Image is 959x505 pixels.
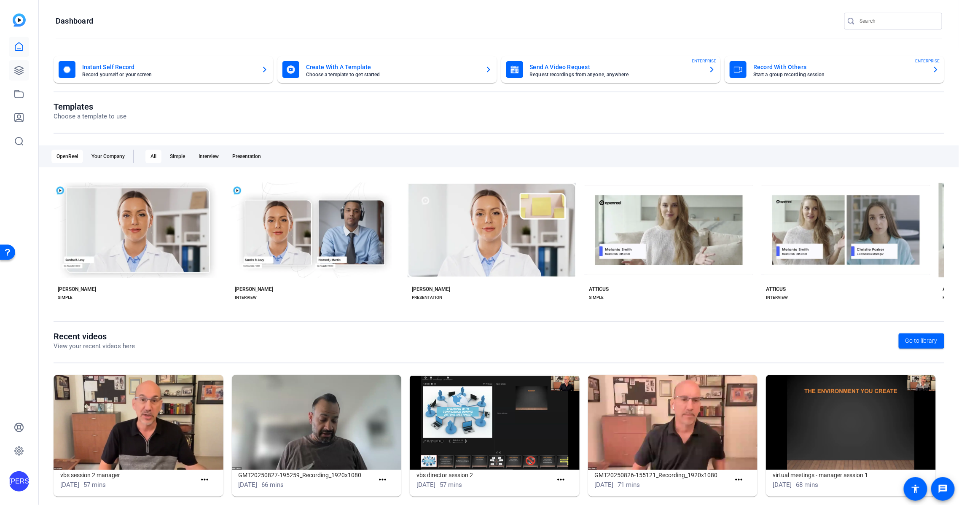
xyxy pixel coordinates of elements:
[588,375,758,470] img: GMT20250826-155121_Recording_1920x1080
[796,481,818,489] span: 68 mins
[412,286,450,293] div: [PERSON_NAME]
[54,341,135,351] p: View your recent videos here
[145,150,161,163] div: All
[235,294,257,301] div: INTERVIEW
[595,470,731,480] h1: GMT20250826-155121_Recording_1920x1080
[82,72,255,77] mat-card-subtitle: Record yourself or your screen
[199,475,210,485] mat-icon: more_horiz
[56,16,93,26] h1: Dashboard
[725,56,944,83] button: Record With OthersStart a group recording sessionENTERPRISE
[193,150,224,163] div: Interview
[501,56,721,83] button: Send A Video RequestRequest recordings from anyone, anywhereENTERPRISE
[766,294,788,301] div: INTERVIEW
[556,475,566,485] mat-icon: more_horiz
[54,102,126,112] h1: Templates
[51,150,83,163] div: OpenReel
[766,375,936,470] img: virtual meetings - manager session 1
[773,470,908,480] h1: virtual meetings - manager session 1
[734,475,744,485] mat-icon: more_horiz
[766,286,786,293] div: ATTICUS
[412,294,442,301] div: PRESENTATION
[60,470,196,480] h1: vbs session 2 manager
[912,475,922,485] mat-icon: more_horiz
[82,62,255,72] mat-card-title: Instant Self Record
[410,375,580,470] img: vbs director session 2
[235,286,273,293] div: [PERSON_NAME]
[618,481,640,489] span: 71 mins
[277,56,497,83] button: Create With A TemplateChoose a template to get started
[440,481,462,489] span: 57 mins
[905,336,938,345] span: Go to library
[773,481,792,489] span: [DATE]
[753,72,926,77] mat-card-subtitle: Start a group recording session
[589,286,609,293] div: ATTICUS
[416,470,552,480] h1: vbs director session 2
[306,62,478,72] mat-card-title: Create With A Template
[916,58,940,64] span: ENTERPRISE
[262,481,284,489] span: 66 mins
[86,150,130,163] div: Your Company
[13,13,26,27] img: blue-gradient.svg
[938,484,948,494] mat-icon: message
[58,286,96,293] div: [PERSON_NAME]
[165,150,190,163] div: Simple
[54,56,273,83] button: Instant Self RecordRecord yourself or your screen
[899,333,944,349] a: Go to library
[692,58,716,64] span: ENTERPRISE
[595,481,614,489] span: [DATE]
[54,375,223,470] img: vbs session 2 manager
[239,470,374,480] h1: GMT20250827-195259_Recording_1920x1080
[58,294,73,301] div: SIMPLE
[9,471,29,492] div: [PERSON_NAME]
[860,16,935,26] input: Search
[227,150,266,163] div: Presentation
[60,481,79,489] span: [DATE]
[911,484,921,494] mat-icon: accessibility
[589,294,604,301] div: SIMPLE
[306,72,478,77] mat-card-subtitle: Choose a template to get started
[239,481,258,489] span: [DATE]
[416,481,435,489] span: [DATE]
[83,481,106,489] span: 57 mins
[232,375,402,470] img: GMT20250827-195259_Recording_1920x1080
[753,62,926,72] mat-card-title: Record With Others
[530,62,702,72] mat-card-title: Send A Video Request
[530,72,702,77] mat-card-subtitle: Request recordings from anyone, anywhere
[54,112,126,121] p: Choose a template to use
[377,475,388,485] mat-icon: more_horiz
[54,331,135,341] h1: Recent videos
